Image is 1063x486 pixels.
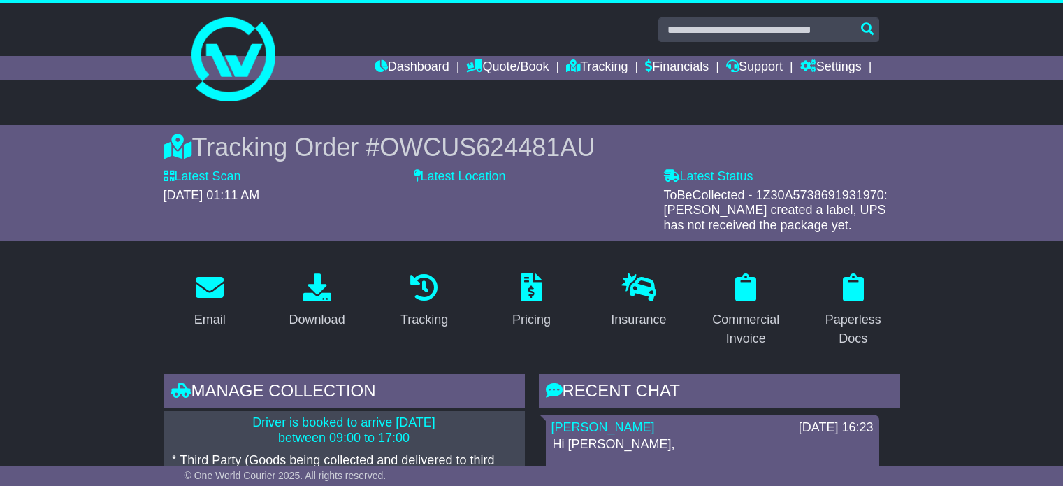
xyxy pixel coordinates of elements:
[566,56,628,80] a: Tracking
[164,132,900,162] div: Tracking Order #
[709,310,783,348] div: Commercial Invoice
[280,269,354,334] a: Download
[172,415,516,445] p: Driver is booked to arrive [DATE] between 09:00 to 17:00
[164,169,241,185] label: Latest Scan
[816,310,890,348] div: Paperless Docs
[400,310,448,329] div: Tracking
[726,56,783,80] a: Support
[375,56,449,80] a: Dashboard
[289,310,345,329] div: Download
[800,56,862,80] a: Settings
[539,374,900,412] div: RECENT CHAT
[664,188,888,232] span: ToBeCollected - 1Z30A5738691931970: [PERSON_NAME] created a label, UPS has not received the packa...
[664,169,753,185] label: Latest Status
[185,269,235,334] a: Email
[807,269,899,353] a: Paperless Docs
[379,133,595,162] span: OWCUS624481AU
[194,310,226,329] div: Email
[799,420,874,436] div: [DATE] 16:23
[611,310,666,329] div: Insurance
[512,310,551,329] div: Pricing
[185,470,386,481] span: © One World Courier 2025. All rights reserved.
[414,169,506,185] label: Latest Location
[645,56,709,80] a: Financials
[503,269,560,334] a: Pricing
[700,269,793,353] a: Commercial Invoice
[602,269,675,334] a: Insurance
[551,420,655,434] a: [PERSON_NAME]
[164,188,260,202] span: [DATE] 01:11 AM
[466,56,549,80] a: Quote/Book
[391,269,457,334] a: Tracking
[164,374,525,412] div: Manage collection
